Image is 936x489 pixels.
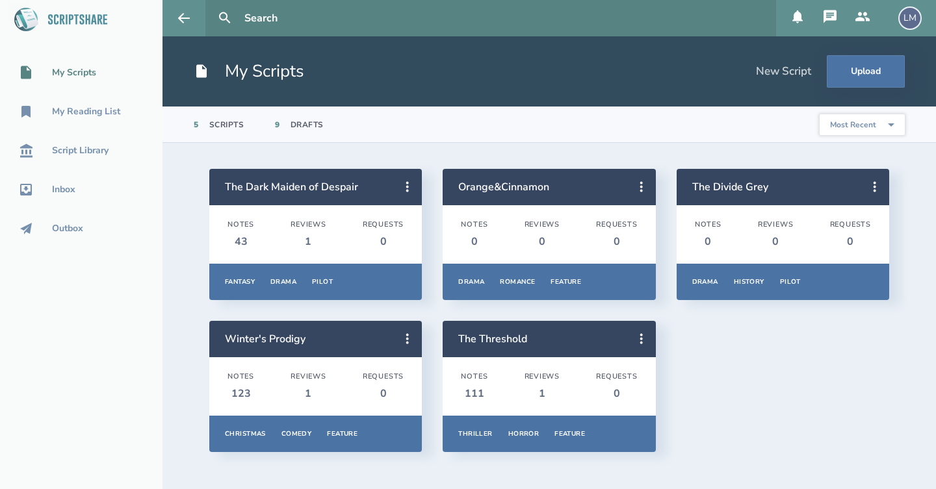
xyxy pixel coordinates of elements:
div: Drama [458,277,484,286]
div: LM [898,6,922,30]
div: Drafts [291,119,324,130]
div: Notes [695,220,721,229]
a: Winter's Prodigy [225,332,305,346]
div: Notes [227,220,254,229]
div: 1 [525,386,560,401]
div: Requests [363,220,404,229]
div: Reviews [525,220,560,229]
div: 1 [291,386,326,401]
div: 0 [596,234,637,249]
div: Feature [327,429,357,438]
div: Notes [227,372,254,381]
div: 0 [695,234,721,249]
div: My Scripts [52,68,96,78]
div: Feature [554,429,585,438]
div: Notes [461,372,487,381]
div: Script Library [52,145,109,156]
div: Horror [508,429,539,438]
div: Scripts [209,119,244,130]
div: Requests [596,372,637,381]
div: Christmas [225,429,266,438]
button: Upload [827,55,905,88]
div: Reviews [758,220,794,229]
div: Drama [692,277,718,286]
a: Orange&Cinnamon [458,180,549,194]
div: Reviews [291,220,326,229]
div: 43 [227,234,254,249]
div: Notes [461,220,487,229]
div: 0 [758,234,794,249]
div: 0 [363,386,404,401]
div: Feature [551,277,581,286]
div: New Script [756,64,811,79]
div: 0 [461,234,487,249]
div: Reviews [291,372,326,381]
div: History [734,277,764,286]
div: 1 [291,234,326,249]
div: 0 [363,234,404,249]
h1: My Scripts [194,60,304,83]
div: Pilot [780,277,801,286]
div: 123 [227,386,254,401]
div: My Reading List [52,107,120,117]
div: Outbox [52,223,83,234]
div: 0 [830,234,871,249]
div: Requests [830,220,871,229]
div: Comedy [281,429,312,438]
div: 0 [525,234,560,249]
div: Requests [363,372,404,381]
div: Drama [270,277,296,286]
div: Requests [596,220,637,229]
div: Thriller [458,429,492,438]
div: Pilot [312,277,333,286]
div: 9 [275,119,280,130]
a: The Threshold [458,332,527,346]
div: Romance [500,277,535,286]
div: Reviews [525,372,560,381]
div: Fantasy [225,277,255,286]
div: 5 [194,119,199,130]
div: 111 [461,386,487,401]
div: Inbox [52,184,75,195]
div: 0 [596,386,637,401]
a: The Dark Maiden of Despair [225,180,358,194]
a: The Divide Grey [692,180,768,194]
